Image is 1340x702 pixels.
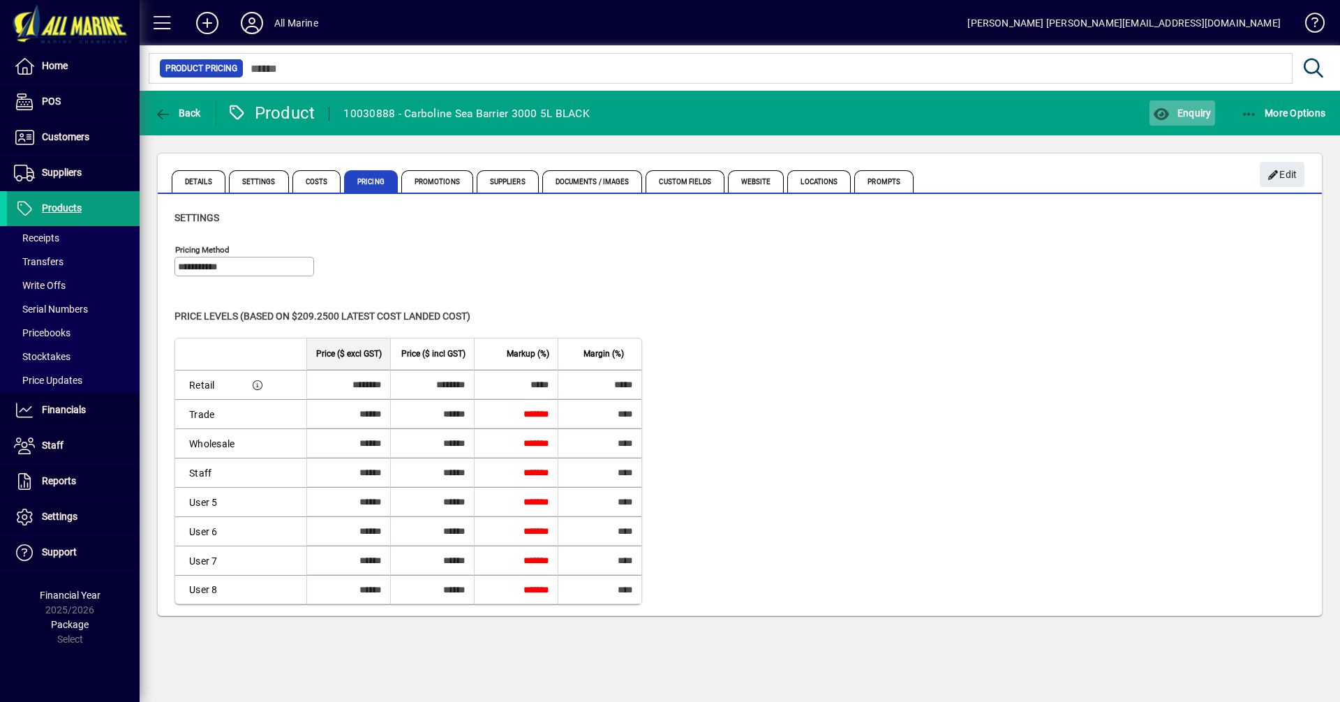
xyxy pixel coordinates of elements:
[42,131,89,142] span: Customers
[42,167,82,178] span: Suppliers
[174,212,219,223] span: Settings
[7,321,140,345] a: Pricebooks
[165,61,237,75] span: Product Pricing
[7,156,140,191] a: Suppliers
[14,232,59,244] span: Receipts
[401,346,466,361] span: Price ($ incl GST)
[229,170,289,193] span: Settings
[174,311,470,322] span: Price levels (based on $209.2500 Latest cost landed cost)
[175,575,243,604] td: User 8
[154,107,201,119] span: Back
[1149,100,1214,126] button: Enquiry
[1295,3,1323,48] a: Knowledge Base
[151,100,204,126] button: Back
[7,535,140,570] a: Support
[507,346,549,361] span: Markup (%)
[14,256,64,267] span: Transfers
[185,10,230,36] button: Add
[7,393,140,428] a: Financials
[7,49,140,84] a: Home
[1153,107,1211,119] span: Enquiry
[7,368,140,392] a: Price Updates
[175,245,230,255] mat-label: Pricing method
[14,304,88,315] span: Serial Numbers
[7,464,140,499] a: Reports
[42,60,68,71] span: Home
[583,346,624,361] span: Margin (%)
[42,404,86,415] span: Financials
[854,170,914,193] span: Prompts
[1237,100,1330,126] button: More Options
[7,274,140,297] a: Write Offs
[230,10,274,36] button: Profile
[175,399,243,428] td: Trade
[40,590,100,601] span: Financial Year
[401,170,473,193] span: Promotions
[7,250,140,274] a: Transfers
[967,12,1281,34] div: [PERSON_NAME] [PERSON_NAME][EMAIL_ADDRESS][DOMAIN_NAME]
[1260,162,1304,187] button: Edit
[646,170,724,193] span: Custom Fields
[7,226,140,250] a: Receipts
[1267,163,1297,186] span: Edit
[51,619,89,630] span: Package
[227,102,315,124] div: Product
[1241,107,1326,119] span: More Options
[42,96,61,107] span: POS
[7,428,140,463] a: Staff
[7,345,140,368] a: Stocktakes
[14,280,66,291] span: Write Offs
[728,170,784,193] span: Website
[42,440,64,451] span: Staff
[42,511,77,522] span: Settings
[292,170,341,193] span: Costs
[42,202,82,214] span: Products
[7,84,140,119] a: POS
[172,170,225,193] span: Details
[477,170,539,193] span: Suppliers
[14,375,82,386] span: Price Updates
[175,458,243,487] td: Staff
[542,170,643,193] span: Documents / Images
[175,428,243,458] td: Wholesale
[175,487,243,516] td: User 5
[7,120,140,155] a: Customers
[175,370,243,399] td: Retail
[344,170,398,193] span: Pricing
[42,546,77,558] span: Support
[787,170,851,193] span: Locations
[175,546,243,575] td: User 7
[343,103,590,125] div: 10030888 - Carboline Sea Barrier 3000 5L BLACK
[175,516,243,546] td: User 6
[14,327,70,338] span: Pricebooks
[140,100,216,126] app-page-header-button: Back
[316,346,382,361] span: Price ($ excl GST)
[14,351,70,362] span: Stocktakes
[274,12,318,34] div: All Marine
[7,297,140,321] a: Serial Numbers
[42,475,76,486] span: Reports
[7,500,140,535] a: Settings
